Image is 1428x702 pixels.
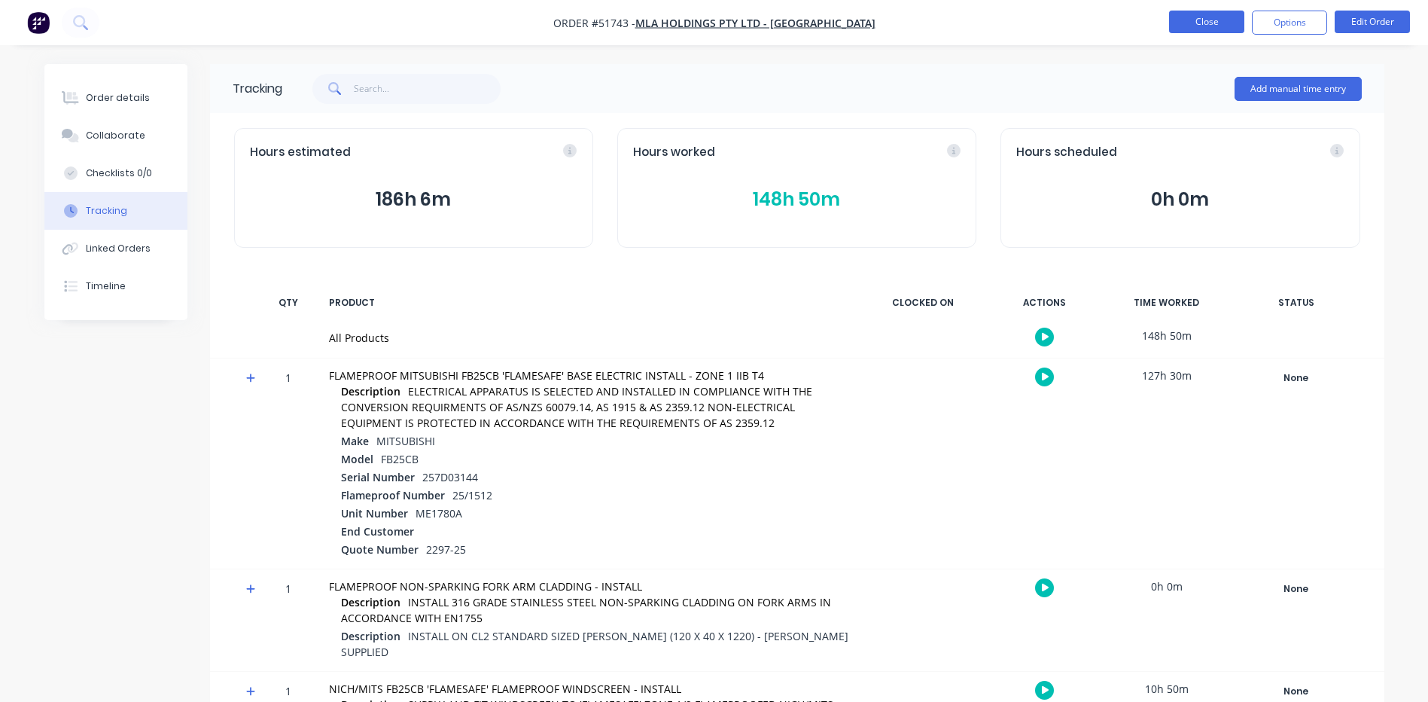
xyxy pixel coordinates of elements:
span: Quote Number [341,542,419,557]
span: Hours estimated [250,144,351,161]
span: INSTALL 316 GRADE STAINLESS STEEL NON-SPARKING CLADDING ON FORK ARMS IN ACCORDANCE WITH EN1755 [341,595,831,625]
div: PRODUCT [320,287,857,319]
button: Options [1252,11,1327,35]
button: 0h 0m [1016,185,1344,214]
span: Description [341,594,400,610]
span: Model [341,451,373,467]
button: Checklists 0/0 [44,154,187,192]
button: Tracking [44,192,187,230]
button: Collaborate [44,117,187,154]
span: Hours worked [633,144,715,161]
span: Serial Number [341,469,415,485]
div: FLAMEPROOF MITSUBISHI FB25CB 'FLAMESAFE' BASE ELECTRIC INSTALL - ZONE 1 IIB T4 [329,368,848,383]
button: None [1241,681,1351,702]
div: CLOCKED ON [866,287,979,319]
div: STATUS [1232,287,1360,319]
div: 1 [266,572,311,671]
div: NICH/MITS FB25CB 'FLAMESAFE' FLAMEPROOF WINDSCREEN - INSTALL [329,681,848,697]
div: FLAMEPROOF NON-SPARKING FORK ARM CLADDING - INSTALL [329,578,848,594]
span: End Customer [341,523,414,539]
div: 1 [266,361,311,569]
button: 186h 6m [250,185,577,214]
div: 0h 0m [1110,569,1223,603]
button: None [1241,368,1351,389]
div: ACTIONS [988,287,1101,319]
span: Unit Number [341,505,408,521]
span: Order #51743 - [553,16,635,30]
a: MLA HOLDINGS PTY LTD - [GEOGRAPHIC_DATA] [635,16,875,30]
span: FB25CB [381,452,419,466]
button: Edit Order [1335,11,1410,33]
span: INSTALL ON CL2 STANDARD SIZED [PERSON_NAME] (120 X 40 X 1220) - [PERSON_NAME] SUPPLIED [341,629,848,659]
div: None [1242,682,1350,701]
img: Factory [27,11,50,34]
button: 148h 50m [633,185,961,214]
div: Linked Orders [86,242,151,255]
button: None [1241,578,1351,600]
span: 2297-25 [426,542,466,557]
div: None [1242,368,1350,388]
div: Tracking [233,80,282,98]
button: Order details [44,79,187,117]
span: ELECTRICAL APPARATUS IS SELECTED AND INSTALLED IN COMPLIANCE WITH THE CONVERSION REQUIRMENTS OF A... [341,384,812,430]
button: Timeline [44,267,187,305]
button: Close [1169,11,1244,33]
span: ME1780A [416,506,462,520]
span: MITSUBISHI [376,434,435,448]
input: Search... [354,74,501,104]
span: Make [341,433,369,449]
div: TIME WORKED [1110,287,1223,319]
div: None [1242,579,1350,599]
div: 127h 30m [1110,359,1223,392]
div: Tracking [86,204,127,218]
button: Add manual time entry [1235,77,1362,101]
div: QTY [266,287,311,319]
div: Order details [86,91,150,105]
div: Timeline [86,279,126,293]
div: Collaborate [86,129,145,142]
span: 257D03144 [422,470,478,484]
span: 25/1512 [452,488,492,502]
div: All Products [329,330,848,346]
div: Checklists 0/0 [86,166,152,180]
button: Linked Orders [44,230,187,267]
span: Flameproof Number [341,487,445,503]
span: Hours scheduled [1016,144,1117,161]
span: Description [341,628,400,644]
span: Description [341,383,400,399]
div: 148h 50m [1110,319,1223,353]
